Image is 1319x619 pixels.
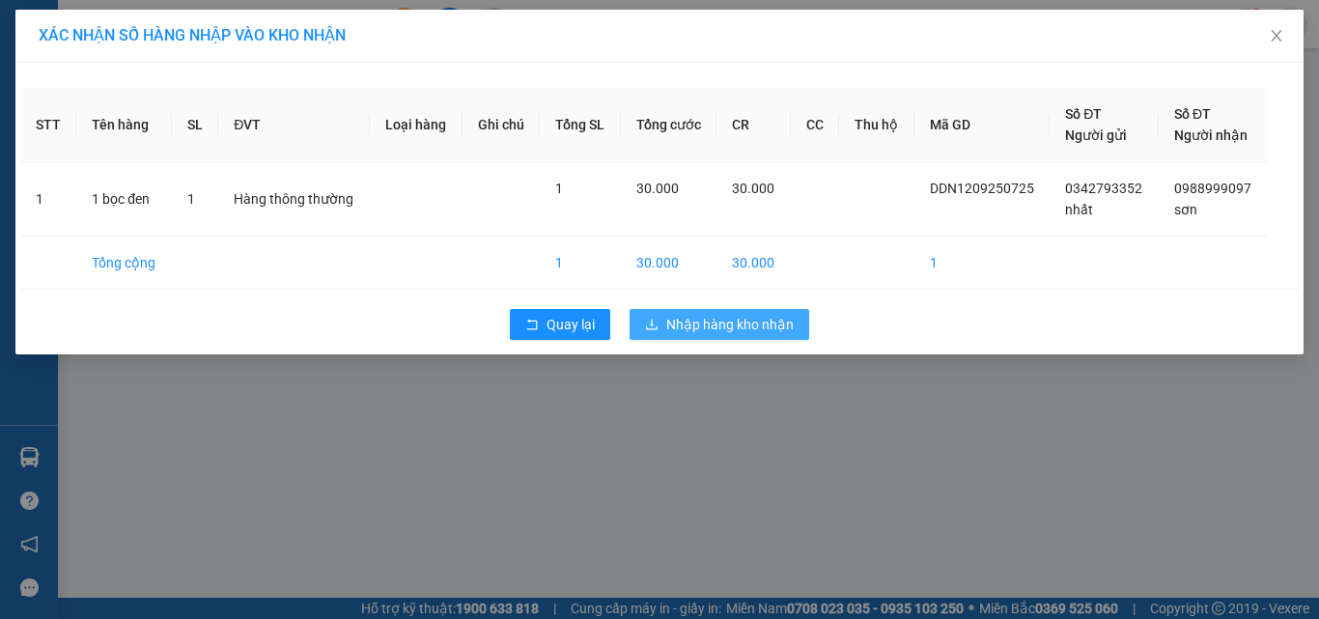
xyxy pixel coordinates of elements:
[555,181,563,196] span: 1
[732,181,774,196] span: 30.000
[218,162,370,237] td: Hàng thông thường
[914,237,1051,290] td: 1
[139,33,402,53] strong: CÔNG TY TNHH VĨNH QUANG
[76,162,172,237] td: 1 bọc đen
[1174,202,1197,217] span: sơn
[525,318,539,333] span: rollback
[172,88,218,162] th: SL
[547,314,595,335] span: Quay lại
[1065,181,1142,196] span: 0342793352
[630,309,809,340] button: downloadNhập hàng kho nhận
[636,181,679,196] span: 30.000
[914,88,1051,162] th: Mã GD
[621,88,717,162] th: Tổng cước
[185,99,356,118] strong: : [DOMAIN_NAME]
[1174,181,1251,196] span: 0988999097
[645,318,659,333] span: download
[1174,106,1211,122] span: Số ĐT
[370,88,463,162] th: Loại hàng
[218,88,370,162] th: ĐVT
[1065,127,1127,143] span: Người gửi
[930,181,1034,196] span: DDN1209250725
[76,88,172,162] th: Tên hàng
[192,57,349,77] strong: PHIẾU GỬI HÀNG
[39,26,346,44] span: XÁC NHẬN SỐ HÀNG NHẬP VÀO KHO NHẬN
[716,88,790,162] th: CR
[666,314,794,335] span: Nhập hàng kho nhận
[791,88,839,162] th: CC
[18,30,109,121] img: logo
[621,237,717,290] td: 30.000
[1065,106,1102,122] span: Số ĐT
[1269,28,1284,43] span: close
[20,88,76,162] th: STT
[510,309,610,340] button: rollbackQuay lại
[716,237,790,290] td: 30.000
[185,102,231,117] span: Website
[187,191,195,207] span: 1
[20,162,76,237] td: 1
[463,88,540,162] th: Ghi chú
[540,88,621,162] th: Tổng SL
[1249,10,1304,64] button: Close
[1065,202,1093,217] span: nhất
[1174,127,1248,143] span: Người nhận
[839,88,913,162] th: Thu hộ
[76,237,172,290] td: Tổng cộng
[208,81,333,96] strong: Hotline : 0889 23 23 23
[540,237,621,290] td: 1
